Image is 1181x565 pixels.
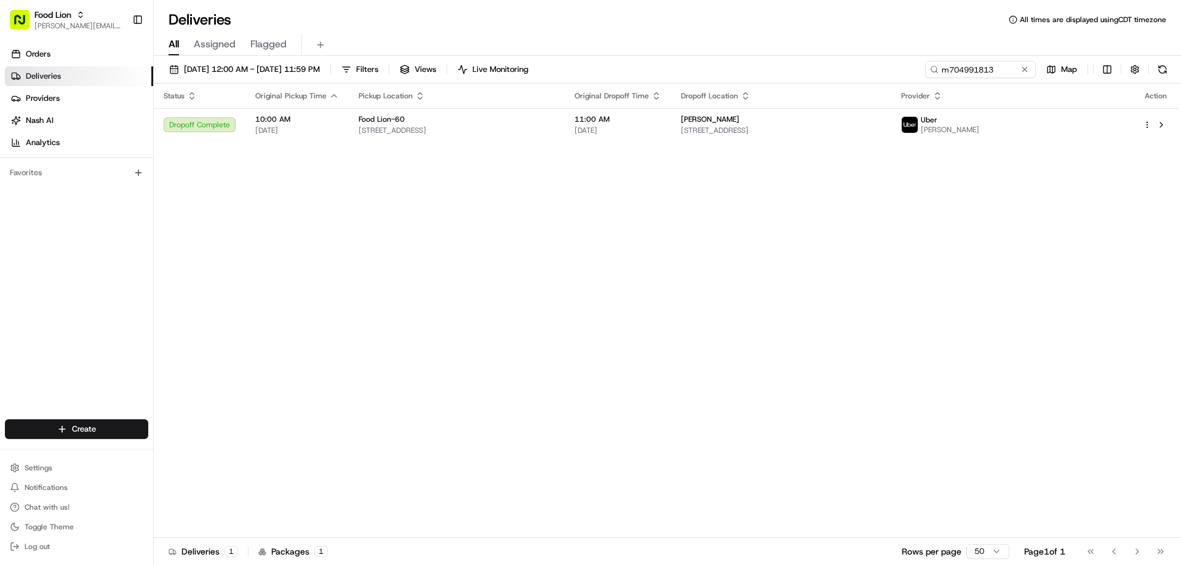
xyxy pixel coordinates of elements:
button: Create [5,419,148,439]
span: Views [415,64,436,75]
span: Live Monitoring [472,64,528,75]
div: Favorites [5,163,148,183]
button: Toggle Theme [5,518,148,535]
span: Log out [25,542,50,551]
button: [DATE] 12:00 AM - [DATE] 11:59 PM [164,61,325,78]
h1: Deliveries [169,10,231,30]
span: Provider [901,91,930,101]
span: Chat with us! [25,502,70,512]
div: Page 1 of 1 [1024,545,1065,558]
img: profile_uber_ahold_partner.png [902,117,918,133]
span: Notifications [25,483,68,492]
a: Deliveries [5,66,153,86]
span: 10:00 AM [255,114,339,124]
span: [DATE] [255,125,339,135]
span: All times are displayed using CDT timezone [1020,15,1166,25]
span: Flagged [250,37,287,52]
span: Settings [25,463,52,473]
span: Food Lion-60 [359,114,405,124]
span: Filters [356,64,378,75]
button: Refresh [1154,61,1171,78]
span: Assigned [194,37,236,52]
span: Original Pickup Time [255,91,327,101]
a: Analytics [5,133,153,152]
span: Status [164,91,185,101]
p: Rows per page [902,545,961,558]
span: Nash AI [26,115,54,126]
span: Create [72,424,96,435]
span: [DATE] [575,125,661,135]
span: [STREET_ADDRESS] [359,125,555,135]
span: Dropoff Location [681,91,738,101]
span: Uber [921,115,937,125]
span: 11:00 AM [575,114,661,124]
div: 1 [225,546,238,557]
span: Toggle Theme [25,522,74,532]
button: [PERSON_NAME][EMAIL_ADDRESS][PERSON_NAME][DOMAIN_NAME] [34,21,122,31]
button: Settings [5,459,148,476]
div: Packages [258,545,328,558]
span: Analytics [26,137,60,148]
span: Orders [26,49,50,60]
button: Chat with us! [5,499,148,516]
span: Pickup Location [359,91,413,101]
span: [PERSON_NAME] [921,125,979,135]
div: Deliveries [169,545,238,558]
div: 1 [314,546,328,557]
button: Food Lion [34,9,71,21]
button: Live Monitoring [452,61,534,78]
span: [DATE] 12:00 AM - [DATE] 11:59 PM [184,64,320,75]
a: Providers [5,89,153,108]
span: All [169,37,179,52]
a: Nash AI [5,111,153,130]
span: Original Dropoff Time [575,91,649,101]
a: Orders [5,44,153,64]
span: Map [1061,64,1077,75]
span: Providers [26,93,60,104]
button: Log out [5,538,148,555]
button: Views [394,61,442,78]
button: Notifications [5,479,148,496]
input: Type to search [925,61,1036,78]
button: Filters [336,61,384,78]
button: Map [1041,61,1083,78]
div: Action [1143,91,1169,101]
span: [STREET_ADDRESS] [681,125,881,135]
button: Food Lion[PERSON_NAME][EMAIL_ADDRESS][PERSON_NAME][DOMAIN_NAME] [5,5,127,34]
span: Deliveries [26,71,61,82]
span: [PERSON_NAME] [681,114,739,124]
